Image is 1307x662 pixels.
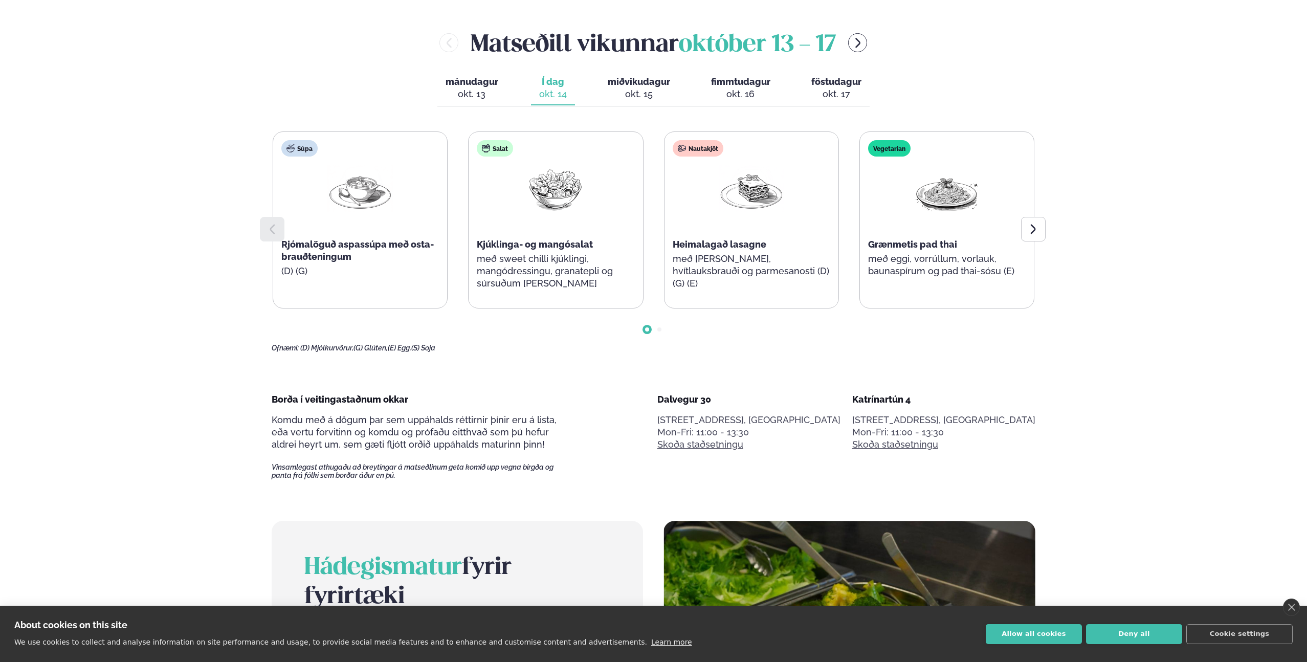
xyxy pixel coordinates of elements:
[471,26,836,59] h2: Matseðill vikunnar
[304,554,610,611] h2: fyrir fyrirtæki
[327,165,393,212] img: Soup.png
[986,624,1082,644] button: Allow all cookies
[1086,624,1182,644] button: Deny all
[286,144,295,152] img: soup.svg
[645,327,649,332] span: Go to slide 1
[848,33,867,52] button: menu-btn-right
[272,414,557,450] span: Komdu með á dögum þar sem uppáhalds réttirnir þínir eru á lista, eða vertu forvitinn og komdu og ...
[388,344,411,352] span: (E) Egg,
[437,72,506,105] button: mánudagur okt. 13
[868,239,957,250] span: Grænmetis pad thai
[719,165,784,212] img: Lasagna.png
[14,638,647,646] p: We use cookies to collect and analyse information on site performance and usage, to provide socia...
[657,414,840,426] p: [STREET_ADDRESS], [GEOGRAPHIC_DATA]
[14,620,127,630] strong: About cookies on this site
[304,557,462,579] span: Hádegismatur
[673,140,723,157] div: Nautakjöt
[651,638,692,646] a: Learn more
[852,438,938,451] a: Skoða staðsetningu
[852,426,1035,438] div: Mon-Fri: 11:00 - 13:30
[673,253,830,290] p: með [PERSON_NAME], hvítlauksbrauði og parmesanosti (D) (G) (E)
[281,239,434,262] span: Rjómalöguð aspassúpa með osta-brauðteningum
[539,88,567,100] div: okt. 14
[281,265,439,277] p: (D) (G)
[539,76,567,88] span: Í dag
[711,88,770,100] div: okt. 16
[600,72,678,105] button: miðvikudagur okt. 15
[868,253,1026,277] p: með eggi, vorrúllum, vorlauk, baunaspírum og pad thai-sósu (E)
[272,394,408,405] span: Borða í veitingastaðnum okkar
[852,414,1035,426] p: [STREET_ADDRESS], [GEOGRAPHIC_DATA]
[852,393,1035,406] div: Katrínartún 4
[1186,624,1293,644] button: Cookie settings
[657,327,661,332] span: Go to slide 2
[411,344,435,352] span: (S) Soja
[673,239,766,250] span: Heimalagað lasagne
[477,140,513,157] div: Salat
[531,72,575,105] button: Í dag okt. 14
[703,72,779,105] button: fimmtudagur okt. 16
[353,344,388,352] span: (G) Glúten,
[1283,599,1300,616] a: close
[811,76,861,87] span: föstudagur
[523,165,588,212] img: Salad.png
[272,463,571,479] span: Vinsamlegast athugaðu að breytingar á matseðlinum geta komið upp vegna birgða og panta frá fólki ...
[608,88,670,100] div: okt. 15
[868,140,911,157] div: Vegetarian
[679,34,836,56] span: október 13 - 17
[281,140,318,157] div: Súpa
[914,165,980,212] img: Spagetti.png
[608,76,670,87] span: miðvikudagur
[446,76,498,87] span: mánudagur
[477,239,593,250] span: Kjúklinga- og mangósalat
[657,393,840,406] div: Dalvegur 30
[272,344,299,352] span: Ofnæmi:
[657,438,743,451] a: Skoða staðsetningu
[678,144,686,152] img: beef.svg
[657,426,840,438] div: Mon-Fri: 11:00 - 13:30
[477,253,634,290] p: með sweet chilli kjúklingi, mangódressingu, granatepli og súrsuðum [PERSON_NAME]
[803,72,870,105] button: föstudagur okt. 17
[300,344,353,352] span: (D) Mjólkurvörur,
[811,88,861,100] div: okt. 17
[439,33,458,52] button: menu-btn-left
[711,76,770,87] span: fimmtudagur
[482,144,490,152] img: salad.svg
[446,88,498,100] div: okt. 13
